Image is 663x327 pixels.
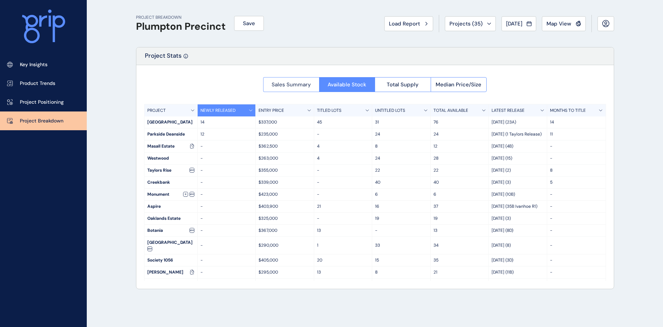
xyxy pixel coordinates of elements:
[144,201,197,212] div: Aspire
[550,108,586,114] p: MONTHS TO TITLE
[200,119,253,125] p: 14
[243,20,255,27] span: Save
[144,128,197,140] div: Parkside Deanside
[20,80,55,87] p: Product Trends
[492,143,544,149] p: [DATE] (4B)
[433,119,486,125] p: 76
[375,228,427,234] p: -
[550,155,603,161] p: -
[259,269,311,275] p: $295,000
[492,131,544,137] p: [DATE] (1 Taylors Release)
[550,131,603,137] p: 11
[200,155,253,161] p: -
[200,216,253,222] p: -
[144,213,197,224] div: Oaklands Estate
[317,216,369,222] p: -
[200,167,253,173] p: -
[492,167,544,173] p: [DATE] (2)
[375,167,427,173] p: 22
[492,108,525,114] p: LATEST RELEASE
[317,179,369,185] p: -
[317,228,369,234] p: 13
[144,153,197,164] div: Westwood
[375,179,427,185] p: 40
[272,81,311,88] span: Sales Summary
[375,155,427,161] p: 24
[147,108,166,114] p: PROJECT
[436,81,481,88] span: Median Price/Size
[136,15,226,21] p: PROJECT BREAKDOWN
[492,119,544,125] p: [DATE] (23A)
[433,216,486,222] p: 19
[259,203,311,210] p: $403,900
[200,131,253,137] p: 12
[317,119,369,125] p: 45
[433,179,486,185] p: 40
[259,131,311,137] p: $235,000
[144,237,197,254] div: [GEOGRAPHIC_DATA]
[375,242,427,248] p: 33
[433,191,486,197] p: 6
[492,228,544,234] p: [DATE] (8D)
[433,228,486,234] p: 13
[375,216,427,222] p: 19
[506,20,522,27] span: [DATE]
[328,81,366,88] span: Available Stock
[20,99,64,106] p: Project Positioning
[144,140,197,152] div: Masall Estate
[200,269,253,275] p: -
[384,16,433,31] button: Load Report
[550,143,603,149] p: -
[200,257,253,263] p: -
[389,20,420,27] span: Load Report
[542,16,586,31] button: Map View
[433,155,486,161] p: 28
[144,177,197,188] div: Creekbank
[550,257,603,263] p: -
[492,191,544,197] p: [DATE] (10B)
[375,269,427,275] p: 8
[259,119,311,125] p: $337,000
[317,143,369,149] p: 4
[550,228,603,234] p: -
[317,108,341,114] p: TITLED LOTS
[317,191,369,197] p: -
[492,179,544,185] p: [DATE] (3)
[144,116,197,128] div: [GEOGRAPHIC_DATA]
[200,203,253,210] p: -
[259,257,311,263] p: $405,000
[375,119,427,125] p: 31
[375,108,405,114] p: UNTITLED LOTS
[259,216,311,222] p: $325,000
[317,167,369,173] p: -
[492,242,544,248] p: [DATE] (8)
[492,216,544,222] p: [DATE] (3)
[445,16,496,31] button: Projects (35)
[550,216,603,222] p: -
[317,131,369,137] p: -
[144,279,197,297] div: [PERSON_NAME] Place
[200,242,253,248] p: -
[259,242,311,248] p: $290,000
[550,179,603,185] p: 5
[200,108,236,114] p: NEWLY RELEASED
[433,203,486,210] p: 37
[492,257,544,263] p: [DATE] (3D)
[550,242,603,248] p: -
[317,203,369,210] p: 21
[433,269,486,275] p: 21
[375,203,427,210] p: 16
[550,167,603,173] p: 8
[550,119,603,125] p: 14
[259,155,311,161] p: $263,000
[259,108,284,114] p: ENTRY PRICE
[449,20,483,27] span: Projects ( 35 )
[20,117,63,125] p: Project Breakdown
[200,179,253,185] p: -
[492,203,544,210] p: [DATE] (35B Ivanhoe R1)
[234,16,264,31] button: Save
[546,20,571,27] span: Map View
[375,257,427,263] p: 15
[259,191,311,197] p: $423,000
[550,191,603,197] p: -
